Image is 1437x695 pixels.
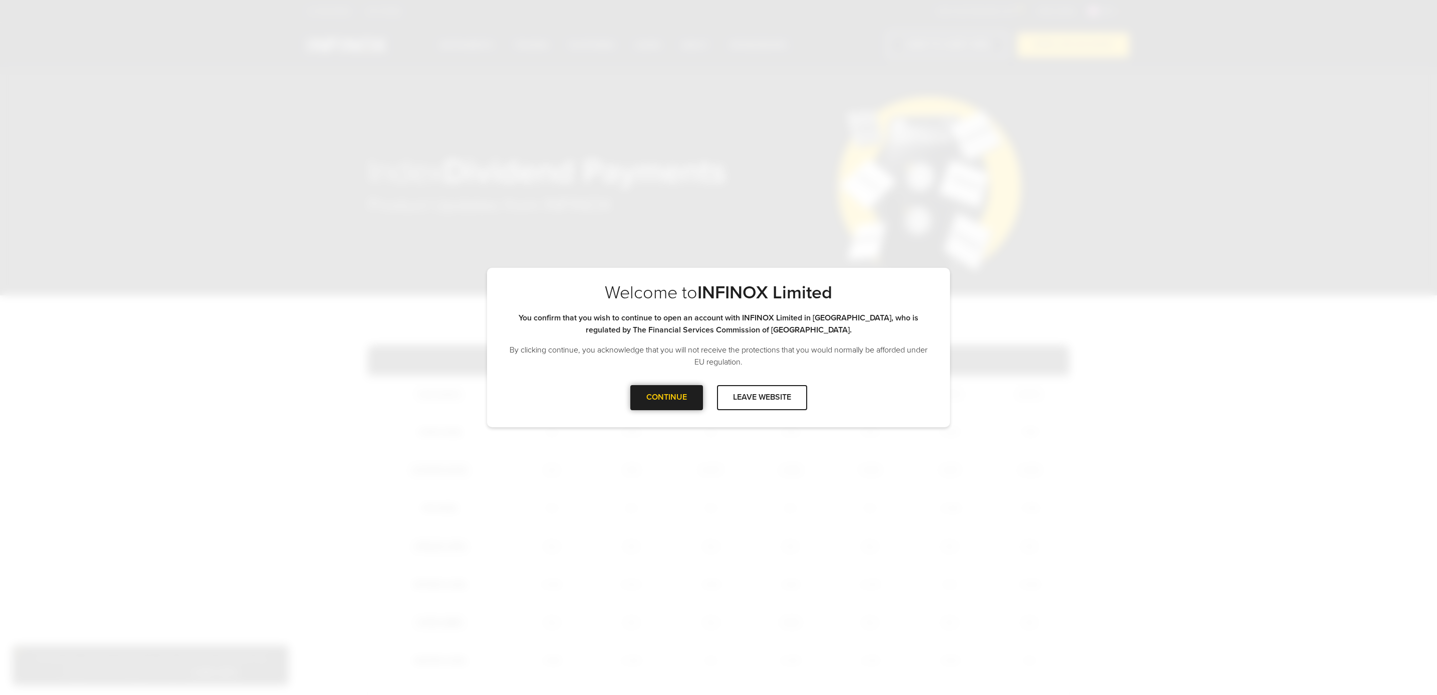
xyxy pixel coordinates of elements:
[630,385,703,410] div: CONTINUE
[697,282,832,303] strong: INFINOX Limited
[507,282,930,304] p: Welcome to
[519,313,918,335] strong: You confirm that you wish to continue to open an account with INFINOX Limited in [GEOGRAPHIC_DATA...
[717,385,807,410] div: LEAVE WEBSITE
[507,344,930,368] p: By clicking continue, you acknowledge that you will not receive the protections that you would no...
